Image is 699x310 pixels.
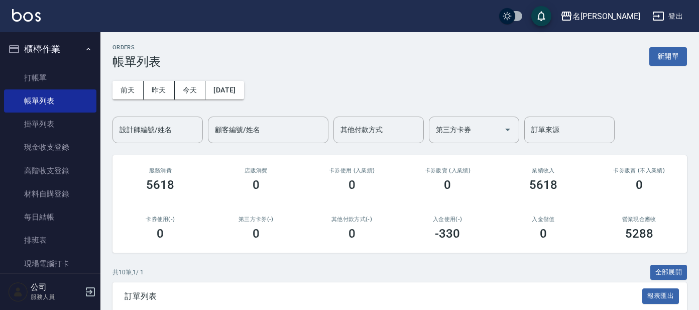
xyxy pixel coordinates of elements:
button: 全部展開 [650,265,687,280]
span: 訂單列表 [125,291,642,301]
h2: ORDERS [112,44,161,51]
h3: 5618 [146,178,174,192]
a: 新開單 [649,51,687,61]
img: Logo [12,9,41,22]
h2: 入金使用(-) [412,216,484,223]
h3: 0 [253,178,260,192]
h2: 入金儲值 [508,216,579,223]
h3: 0 [157,227,164,241]
button: 報表匯出 [642,288,679,304]
h2: 營業現金應收 [603,216,675,223]
h3: 0 [636,178,643,192]
button: [DATE] [205,81,244,99]
h2: 卡券販賣 (入業績) [412,167,484,174]
button: 登出 [648,7,687,26]
button: 櫃檯作業 [4,36,96,62]
a: 掛單列表 [4,113,96,136]
h2: 業績收入 [508,167,579,174]
p: 共 10 筆, 1 / 1 [112,268,144,277]
h3: 0 [540,227,547,241]
a: 排班表 [4,229,96,252]
h2: 卡券販賣 (不入業績) [603,167,675,174]
h2: 第三方卡券(-) [220,216,292,223]
button: save [531,6,551,26]
div: 名[PERSON_NAME] [572,10,640,23]
button: 今天 [175,81,206,99]
button: 名[PERSON_NAME] [556,6,644,27]
img: Person [8,282,28,302]
h3: -330 [435,227,460,241]
a: 材料自購登錄 [4,182,96,205]
h3: 5618 [529,178,557,192]
button: 前天 [112,81,144,99]
h5: 公司 [31,282,82,292]
a: 報表匯出 [642,291,679,300]
a: 高階收支登錄 [4,159,96,182]
h2: 店販消費 [220,167,292,174]
h3: 0 [348,178,356,192]
button: 昨天 [144,81,175,99]
h3: 0 [444,178,451,192]
h3: 帳單列表 [112,55,161,69]
h2: 其他付款方式(-) [316,216,388,223]
h3: 服務消費 [125,167,196,174]
h3: 5288 [625,227,653,241]
a: 打帳單 [4,66,96,89]
a: 現金收支登錄 [4,136,96,159]
button: 新開單 [649,47,687,66]
h3: 0 [253,227,260,241]
p: 服務人員 [31,292,82,301]
h2: 卡券使用(-) [125,216,196,223]
a: 現場電腦打卡 [4,252,96,275]
h2: 卡券使用 (入業績) [316,167,388,174]
a: 帳單列表 [4,89,96,113]
a: 每日結帳 [4,205,96,229]
h3: 0 [348,227,356,241]
button: Open [500,122,516,138]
